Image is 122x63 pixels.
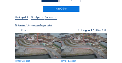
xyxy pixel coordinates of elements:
img: image_53625822 [61,33,107,59]
div: [DATE] 13:00 CEST [15,60,30,62]
div: Rinkoniën / Antwerpen Royerssluis [15,24,52,27]
div: Camera 3 [15,29,31,31]
img: image_53625985 [15,33,61,59]
span: Pagina 1 / 9046 [83,28,101,32]
a: Mijn C-Site [43,6,79,12]
div: [DATE] 12:55 CEST [61,60,76,62]
input: Zoek op datum 󰅀 [15,16,28,19]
